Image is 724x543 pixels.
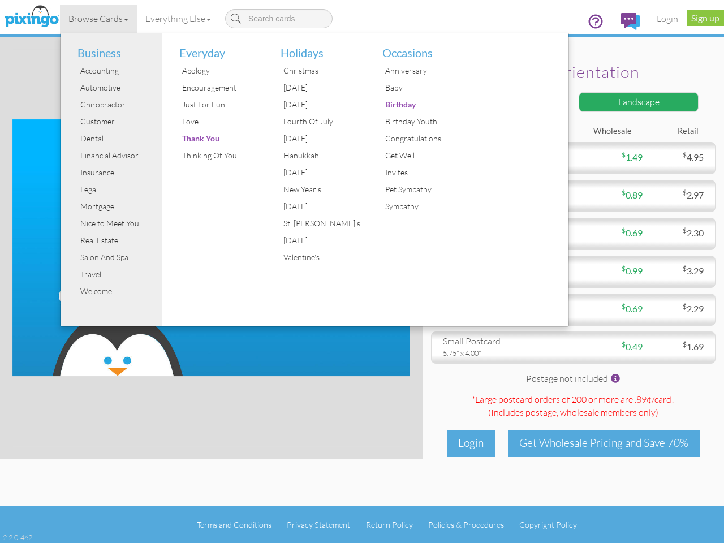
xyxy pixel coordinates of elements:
li: Occasions [374,33,467,63]
div: [DATE] [281,130,365,147]
div: Valentine's [281,249,365,266]
a: [DATE] [272,232,365,249]
div: 1.69 [643,341,712,354]
a: Login [648,5,687,33]
a: Everything Else [137,5,219,33]
div: Fourth Of July [281,113,365,130]
a: [DATE] [272,198,365,215]
a: Legal [69,181,162,198]
div: Accounting [77,62,162,79]
div: [DATE] [281,164,365,181]
a: Thinking Of You [171,147,264,164]
img: create-your-own-landscape.jpg [12,119,410,376]
div: Congratulations [382,130,467,147]
div: Legal [77,181,162,198]
a: Sympathy [374,198,467,215]
a: Birthday Youth [374,113,467,130]
a: Insurance [69,164,162,181]
a: Terms and Conditions [197,520,271,529]
div: Apology [179,62,264,79]
a: Get Well [374,147,467,164]
div: Anniversary [382,62,467,79]
sup: $ [622,302,626,311]
a: Copyright Policy [519,520,577,529]
a: Accounting [69,62,162,79]
div: 4.95 [643,151,712,164]
div: Customer [77,113,162,130]
a: Automotive [69,79,162,96]
div: Thinking Of You [179,147,264,164]
div: Pet Sympathy [382,181,467,198]
div: Welcome [77,283,162,300]
div: 2.29 [643,303,712,316]
a: Valentine's [272,249,365,266]
span: 1.49 [622,152,643,162]
div: Love [179,113,264,130]
li: Holidays [272,33,365,63]
div: Postage not included [431,372,716,387]
sup: $ [683,264,687,273]
a: Love [171,113,264,130]
a: Fourth Of July [272,113,365,130]
div: Retail [640,126,707,137]
h2: Select orientation [445,63,696,81]
div: [DATE] [281,198,365,215]
a: Nice to Meet You [69,215,162,232]
div: Financial Advisor [77,147,162,164]
a: Apology [171,62,264,79]
div: Mortgage [77,198,162,215]
div: Dental [77,130,162,147]
span: 0.89 [622,189,643,200]
div: 2.2.0-462 [3,532,32,542]
a: Chiropractor [69,96,162,113]
sup: $ [622,340,626,348]
a: Birthday [374,96,467,113]
div: Sympathy [382,198,467,215]
a: [DATE] [272,164,365,181]
a: Salon And Spa [69,249,162,266]
div: Birthday Youth [382,113,467,130]
a: Dental [69,130,162,147]
a: Policies & Procedures [428,520,504,529]
img: comments.svg [621,13,640,30]
div: St. [PERSON_NAME]'s [281,215,365,232]
div: 3.29 [643,265,712,278]
div: Just For Fun [179,96,264,113]
a: Sign up [687,10,724,26]
a: Christmas [272,62,365,79]
img: pixingo logo [2,3,62,31]
div: 2.97 [643,189,712,202]
a: Hanukkah [272,147,365,164]
a: Encouragement [171,79,264,96]
div: Automotive [77,79,162,96]
sup: $ [683,188,687,197]
sup: $ [622,226,626,235]
a: [DATE] [272,130,365,147]
div: New Year's [281,181,365,198]
div: [DATE] [281,79,365,96]
span: 0.69 [622,303,643,314]
a: Anniversary [374,62,467,79]
sup: $ [683,340,687,348]
span: 0.69 [622,227,643,238]
a: Baby [374,79,467,96]
sup: $ [622,264,626,273]
div: Get Well [382,147,467,164]
div: small postcard [443,335,565,348]
div: Wholesale [573,126,640,137]
a: Mortgage [69,198,162,215]
div: Thank You [179,130,264,147]
a: Pet Sympathy [374,181,467,198]
sup: $ [683,226,687,235]
div: Chiropractor [77,96,162,113]
div: *Large postcard orders of 200 or more are .89¢/card! (Includes postage ) [431,393,716,421]
div: Real Estate [77,232,162,249]
sup: $ [683,302,687,311]
a: St. [PERSON_NAME]'s [272,215,365,232]
a: Just For Fun [171,96,264,113]
a: Browse Cards [60,5,137,33]
input: Search cards [225,9,333,28]
a: Privacy Statement [287,520,350,529]
div: Get Wholesale Pricing and Save 70% [508,430,700,456]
